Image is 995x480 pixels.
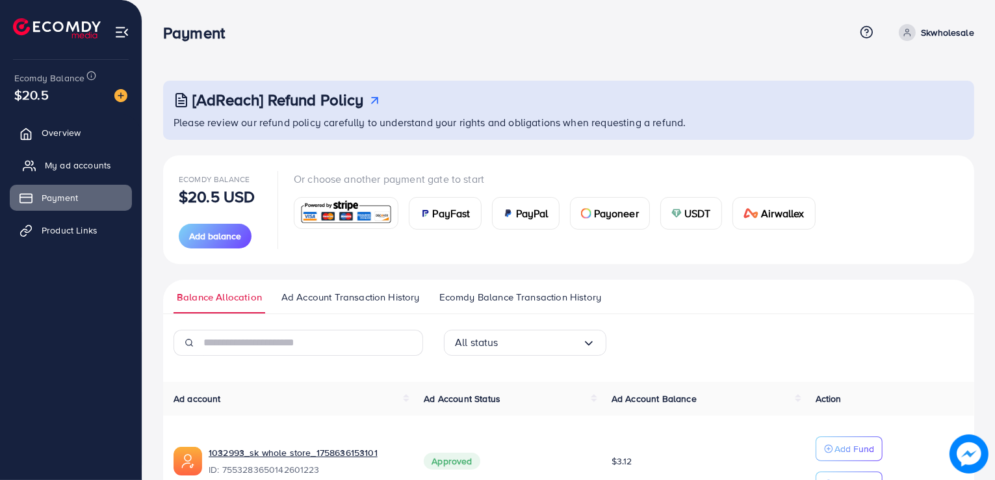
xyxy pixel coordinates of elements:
[743,208,759,219] img: card
[10,185,132,211] a: Payment
[732,197,816,230] a: cardAirwallex
[816,392,842,405] span: Action
[114,25,129,40] img: menu
[816,436,883,461] button: Add Fund
[581,208,591,219] img: card
[761,206,804,221] span: Airwallex
[179,224,252,248] button: Add balance
[174,447,202,475] img: ic-ads-acc.e4c84228.svg
[433,206,471,221] span: PayFast
[42,224,97,237] span: Product Links
[420,208,430,219] img: card
[10,120,132,146] a: Overview
[209,446,403,476] div: <span class='underline'>1032993_sk whole store_1758636153101</span></br>7553283650142601223
[498,332,582,353] input: Search for option
[13,18,101,38] img: logo
[42,126,81,139] span: Overview
[570,197,650,230] a: cardPayoneer
[950,434,989,473] img: image
[594,206,639,221] span: Payoneer
[516,206,549,221] span: PayPal
[192,90,364,109] h3: [AdReach] Refund Policy
[179,174,250,185] span: Ecomdy Balance
[834,441,874,457] p: Add Fund
[174,114,966,130] p: Please review our refund policy carefully to understand your rights and obligations when requesti...
[503,208,513,219] img: card
[10,152,132,178] a: My ad accounts
[281,290,420,304] span: Ad Account Transaction History
[209,463,403,476] span: ID: 7553283650142601223
[209,446,378,459] a: 1032993_sk whole store_1758636153101
[660,197,722,230] a: cardUSDT
[444,330,606,356] div: Search for option
[294,171,826,187] p: Or choose another payment gate to start
[612,455,632,468] span: $3.12
[298,199,394,227] img: card
[42,191,78,204] span: Payment
[671,208,682,219] img: card
[684,206,711,221] span: USDT
[14,85,49,104] span: $20.5
[894,24,974,41] a: Skwholesale
[455,332,498,353] span: All status
[189,230,241,243] span: Add balance
[294,197,398,229] a: card
[424,453,480,470] span: Approved
[14,72,84,85] span: Ecomdy Balance
[163,23,235,42] h3: Payment
[439,290,601,304] span: Ecomdy Balance Transaction History
[174,392,221,405] span: Ad account
[177,290,262,304] span: Balance Allocation
[921,25,974,40] p: Skwholesale
[114,89,127,102] img: image
[612,392,697,405] span: Ad Account Balance
[179,189,255,204] p: $20.5 USD
[10,217,132,243] a: Product Links
[409,197,482,230] a: cardPayFast
[424,392,500,405] span: Ad Account Status
[492,197,560,230] a: cardPayPal
[45,159,111,172] span: My ad accounts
